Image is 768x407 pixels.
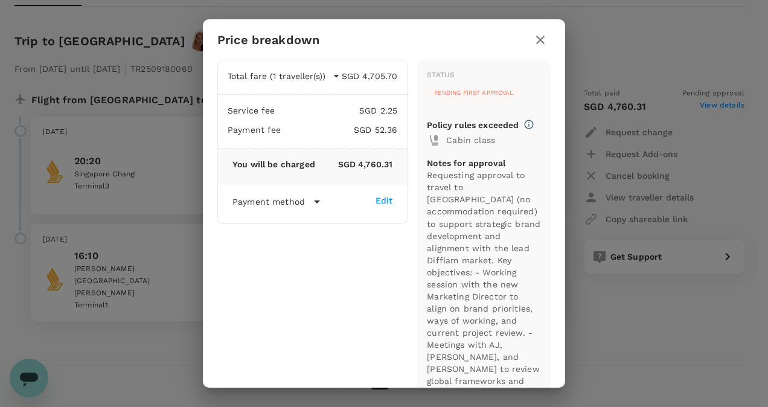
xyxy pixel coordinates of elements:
[232,196,305,208] p: Payment method
[446,134,541,146] p: Cabin class
[232,158,315,170] p: You will be charged
[228,124,281,136] p: Payment fee
[376,194,393,207] div: Edit
[315,158,392,170] p: SGD 4,760.31
[427,89,520,97] span: Pending first approval
[217,30,319,50] h6: Price breakdown
[275,104,398,117] p: SGD 2.25
[228,70,325,82] p: Total fare (1 traveller(s))
[427,69,455,82] div: Status
[340,70,397,82] p: SGD 4,705.70
[427,157,541,169] p: Notes for approval
[228,70,340,82] button: Total fare (1 traveller(s))
[281,124,398,136] p: SGD 52.36
[228,104,275,117] p: Service fee
[427,119,519,131] p: Policy rules exceeded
